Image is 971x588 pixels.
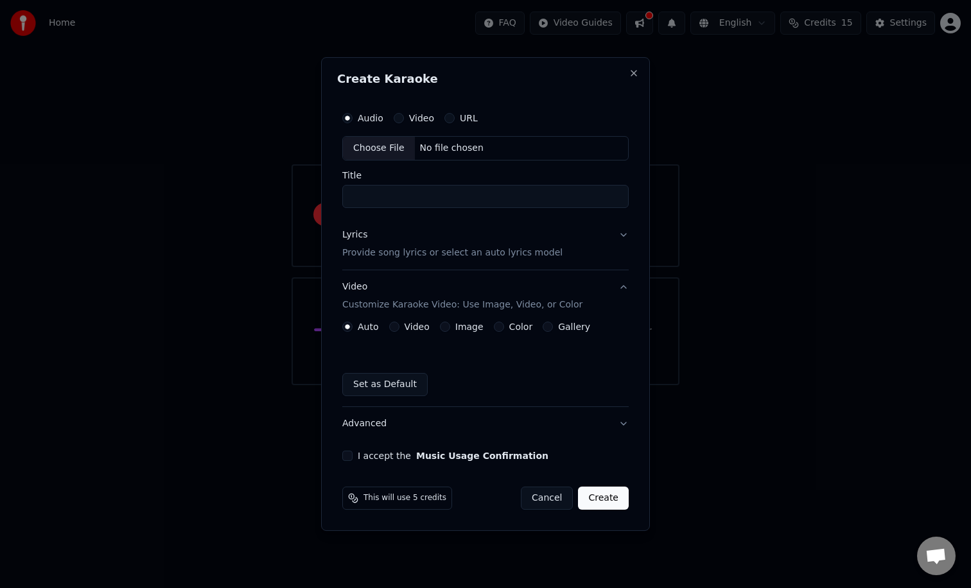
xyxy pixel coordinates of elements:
button: I accept the [416,451,548,460]
div: Lyrics [342,229,367,241]
label: Title [342,171,629,180]
label: Audio [358,114,383,123]
h2: Create Karaoke [337,73,634,85]
div: VideoCustomize Karaoke Video: Use Image, Video, or Color [342,322,629,406]
button: VideoCustomize Karaoke Video: Use Image, Video, or Color [342,270,629,322]
div: Choose File [343,137,415,160]
label: Video [405,322,430,331]
label: Gallery [558,322,590,331]
label: I accept the [358,451,548,460]
label: Color [509,322,533,331]
label: Auto [358,322,379,331]
label: Video [409,114,434,123]
label: URL [460,114,478,123]
div: Video [342,281,582,311]
div: No file chosen [415,142,489,155]
label: Image [455,322,484,331]
button: Cancel [521,487,573,510]
p: Provide song lyrics or select an auto lyrics model [342,246,563,259]
button: Set as Default [342,373,428,396]
button: LyricsProvide song lyrics or select an auto lyrics model [342,218,629,270]
button: Advanced [342,407,629,440]
button: Create [578,487,629,510]
p: Customize Karaoke Video: Use Image, Video, or Color [342,298,582,311]
span: This will use 5 credits [363,493,446,503]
